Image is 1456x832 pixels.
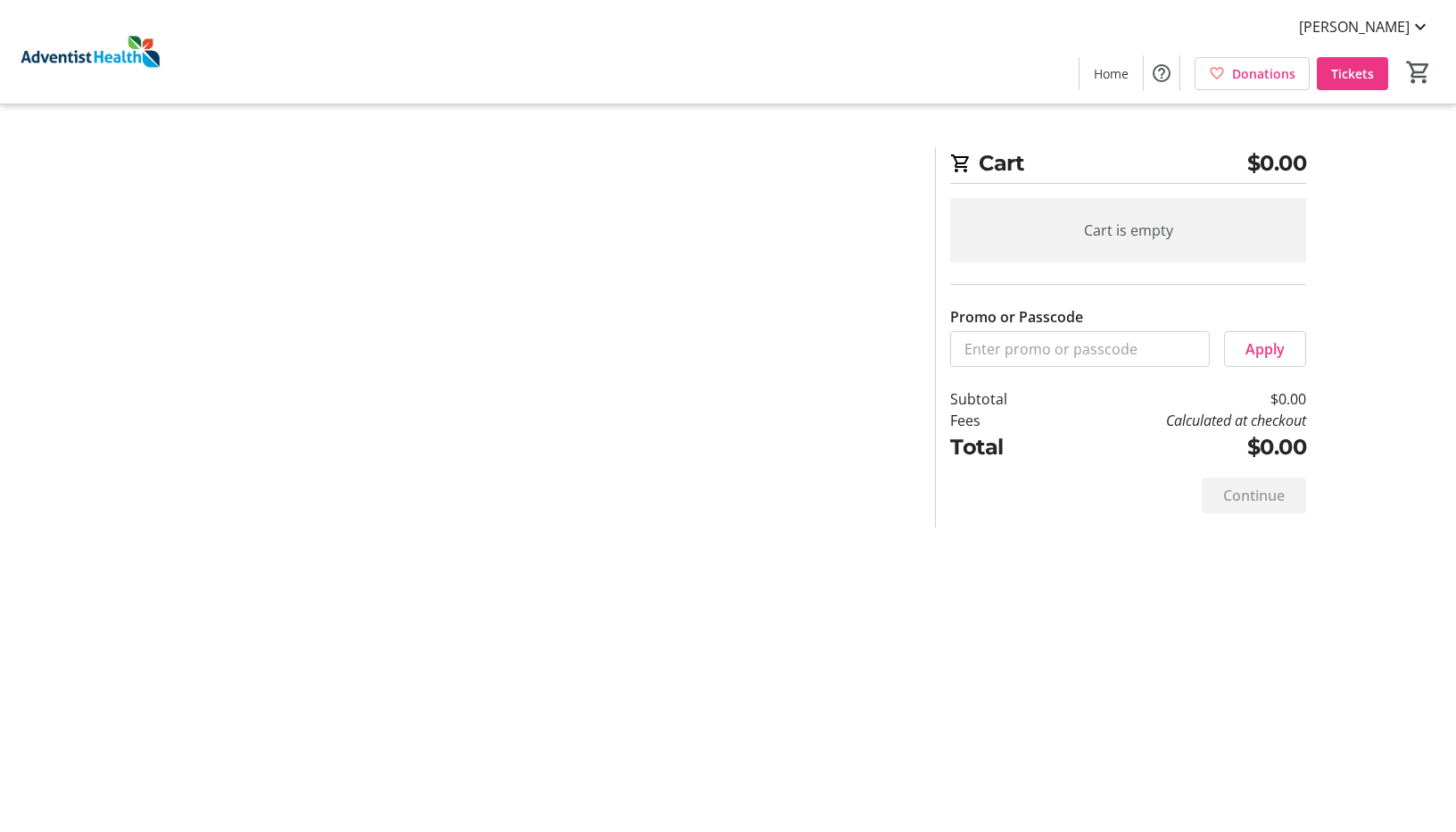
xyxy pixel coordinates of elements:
span: [PERSON_NAME] [1299,16,1410,37]
td: $0.00 [1054,388,1306,410]
td: Calculated at checkout [1054,410,1306,431]
td: $0.00 [1054,431,1306,463]
span: Home [1094,64,1129,83]
img: Adventist Health's Logo [11,7,170,96]
td: Total [950,431,1054,463]
div: Cart is empty [950,198,1306,262]
span: Donations [1232,64,1295,83]
input: Enter promo or passcode [950,331,1210,367]
button: [PERSON_NAME] [1285,12,1445,41]
td: Subtotal [950,388,1054,410]
a: Donations [1195,57,1310,90]
span: Apply [1245,338,1285,360]
a: Tickets [1317,57,1388,90]
button: Help [1144,55,1179,91]
button: Cart [1402,56,1435,88]
span: Tickets [1331,64,1374,83]
span: $0.00 [1247,147,1307,179]
button: Apply [1224,331,1306,367]
label: Promo or Passcode [950,306,1083,328]
td: Fees [950,410,1054,431]
a: Home [1080,57,1143,90]
h2: Cart [950,147,1306,184]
